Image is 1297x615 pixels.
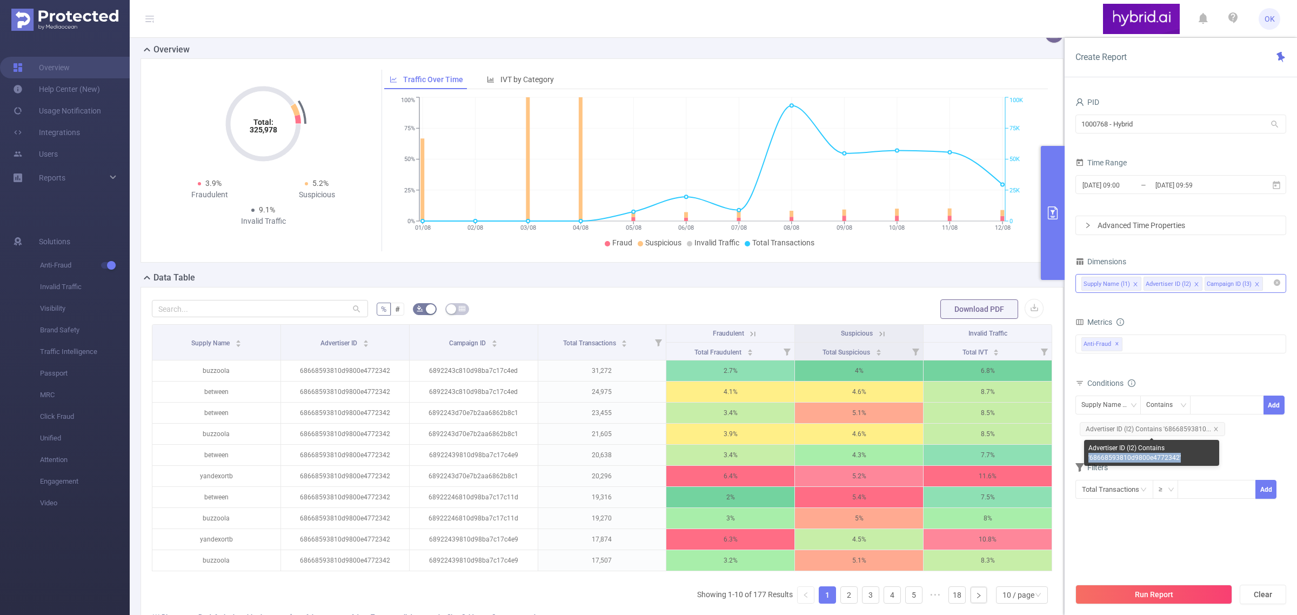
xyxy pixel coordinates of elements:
[884,587,900,603] a: 4
[924,487,1052,507] p: 7.5%
[1168,486,1174,494] i: icon: down
[281,445,409,465] p: 68668593810d9800e4772342
[803,592,809,598] i: icon: left
[1133,282,1138,288] i: icon: close
[40,427,130,449] span: Unified
[1080,422,1225,436] span: Advertiser ID (l2) Contains '68668593810...
[697,586,793,604] li: Showing 1-10 of 177 Results
[250,125,277,134] tspan: 325,978
[152,382,280,402] p: between
[924,424,1052,444] p: 8.5%
[563,339,618,347] span: Total Transactions
[994,224,1010,231] tspan: 12/08
[39,231,70,252] span: Solutions
[840,586,858,604] li: 2
[1081,337,1122,351] span: Anti-Fraud
[621,338,627,342] i: icon: caret-up
[795,466,923,486] p: 5.2%
[538,360,666,381] p: 31,272
[40,406,130,427] span: Click Fraud
[1009,156,1020,163] tspan: 50K
[281,550,409,571] p: 68668593810d9800e4772342
[823,349,872,356] span: Total Suspicious
[410,550,538,571] p: 68922439810d98ba7c17c4e9
[417,305,423,312] i: icon: bg-colors
[449,339,487,347] span: Campaign ID
[538,403,666,423] p: 23,455
[1075,52,1127,62] span: Create Report
[666,487,794,507] p: 2%
[13,100,101,122] a: Usage Notification
[538,487,666,507] p: 19,316
[1205,277,1263,291] li: Campaign ID (l3)
[410,529,538,550] p: 68922439810d98ba7c17c4e9
[253,118,273,126] tspan: Total:
[281,529,409,550] p: 68668593810d9800e4772342
[538,529,666,550] p: 17,874
[906,587,922,603] a: 5
[40,384,130,406] span: MRC
[152,424,280,444] p: buzzoola
[747,347,753,354] div: Sort
[281,403,409,423] p: 68668593810d9800e4772342
[795,403,923,423] p: 5.1%
[795,424,923,444] p: 4.6%
[1154,178,1242,192] input: End date
[875,347,882,354] div: Sort
[235,338,242,345] div: Sort
[1084,277,1130,291] div: Supply Name (l1)
[410,360,538,381] p: 6892243c810d98ba7c17c4ed
[491,338,498,345] div: Sort
[1207,277,1252,291] div: Campaign ID (l3)
[747,347,753,351] i: icon: caret-up
[538,508,666,529] p: 19,270
[779,343,794,360] i: Filter menu
[993,347,999,354] div: Sort
[40,276,130,298] span: Invalid Traffic
[1075,158,1127,167] span: Time Range
[281,487,409,507] p: 68668593810d9800e4772342
[152,487,280,507] p: between
[797,586,814,604] li: Previous Page
[908,343,923,360] i: Filter menu
[410,424,538,444] p: 6892243d70e7b2aa6862b8c1
[863,587,879,603] a: 3
[259,205,275,214] span: 9.1%
[1131,402,1137,410] i: icon: down
[1265,8,1275,30] span: OK
[191,339,231,347] span: Supply Name
[410,403,538,423] p: 6892243d70e7b2aa6862b8c1
[538,550,666,571] p: 17,507
[731,224,746,231] tspan: 07/08
[1159,480,1170,498] div: ≥
[1255,480,1276,499] button: Add
[1075,98,1084,106] i: icon: user
[492,343,498,346] i: icon: caret-down
[404,187,415,194] tspan: 25%
[263,189,370,200] div: Suspicious
[993,347,999,351] i: icon: caret-up
[459,305,465,312] i: icon: table
[538,466,666,486] p: 20,296
[410,382,538,402] p: 6892243c810d98ba7c17c4ed
[312,179,329,188] span: 5.2%
[404,156,415,163] tspan: 50%
[927,586,944,604] span: •••
[795,508,923,529] p: 5%
[1194,282,1199,288] i: icon: close
[1035,592,1041,599] i: icon: down
[713,330,744,337] span: Fraudulent
[841,587,857,603] a: 2
[795,529,923,550] p: 4.5%
[363,338,369,342] i: icon: caret-up
[694,349,743,356] span: Total Fraudulent
[612,238,632,247] span: Fraud
[924,403,1052,423] p: 8.5%
[404,125,415,132] tspan: 75%
[235,338,241,342] i: icon: caret-up
[363,343,369,346] i: icon: caret-down
[152,550,280,571] p: buzzoola
[235,343,241,346] i: icon: caret-down
[210,216,317,227] div: Invalid Traffic
[281,466,409,486] p: 68668593810d9800e4772342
